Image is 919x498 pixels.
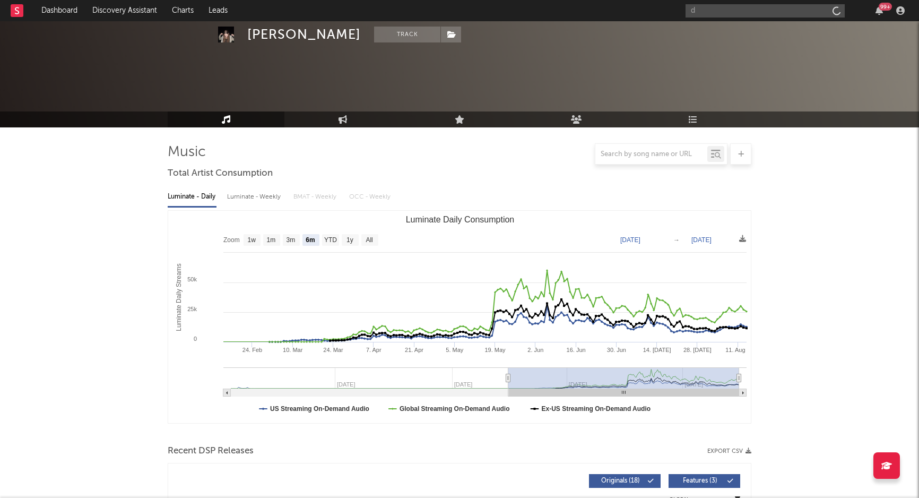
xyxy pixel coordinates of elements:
text: 24. Mar [323,347,343,353]
text: 21. Apr [405,347,423,353]
button: Features(3) [669,474,740,488]
text: 30. Jun [607,347,626,353]
text: Global Streaming On-Demand Audio [400,405,510,413]
div: [PERSON_NAME] [247,27,361,42]
div: 99 + [879,3,892,11]
text: 6m [306,236,315,244]
span: Total Artist Consumption [168,167,273,180]
text: 1m [267,236,276,244]
input: Search for artists [686,4,845,18]
text: 24. Feb [242,347,262,353]
text: 3m [287,236,296,244]
text: 16. Jun [567,347,586,353]
text: [DATE] [620,236,640,244]
text: 0 [194,336,197,342]
span: Originals ( 18 ) [596,478,645,484]
text: 14. [DATE] [643,347,671,353]
text: Zoom [223,236,240,244]
text: 11. Aug [725,347,745,353]
text: 7. Apr [366,347,382,353]
text: YTD [324,236,337,244]
svg: Luminate Daily Consumption [168,211,752,423]
text: → [673,236,680,244]
button: Originals(18) [589,474,661,488]
input: Search by song name or URL [595,150,707,159]
text: Ex-US Streaming On-Demand Audio [542,405,651,413]
span: Features ( 3 ) [675,478,724,484]
text: 2. Jun [527,347,543,353]
button: Track [374,27,440,42]
text: 28. [DATE] [683,347,712,353]
text: 25k [187,306,197,312]
div: Luminate - Daily [168,188,216,206]
text: 1y [346,236,353,244]
text: US Streaming On-Demand Audio [270,405,369,413]
text: 50k [187,276,197,282]
div: Luminate - Weekly [227,188,283,206]
text: All [366,236,372,244]
text: Luminate Daily Streams [175,263,183,331]
button: Export CSV [707,448,751,454]
text: Luminate Daily Consumption [406,215,515,224]
button: 99+ [875,6,883,15]
text: 5. May [446,347,464,353]
span: Recent DSP Releases [168,445,254,458]
text: 10. Mar [283,347,303,353]
text: 19. May [484,347,506,353]
text: [DATE] [691,236,712,244]
text: 1w [248,236,256,244]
